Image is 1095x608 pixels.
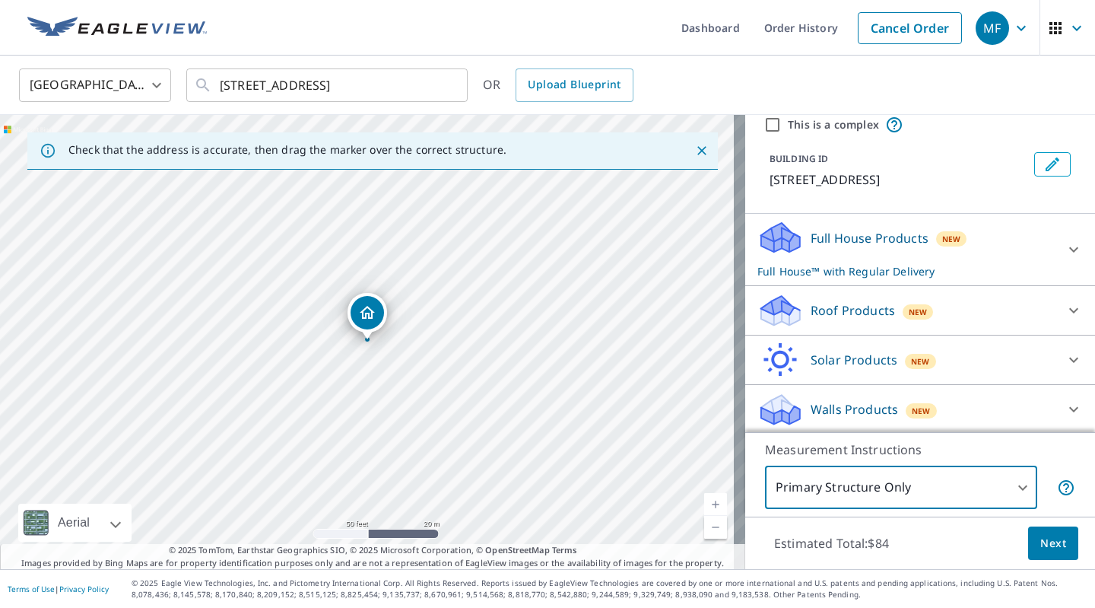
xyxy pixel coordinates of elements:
[132,578,1087,600] p: © 2025 Eagle View Technologies, Inc. and Pictometry International Corp. All Rights Reserved. Repo...
[348,293,387,340] div: Dropped pin, building 1, Residential property, 47 DAVEAN DR TORONTO ON M2L2R6
[942,233,961,245] span: New
[8,584,109,594] p: |
[483,68,633,102] div: OR
[169,544,577,557] span: © 2025 TomTom, Earthstar Geographics SIO, © 2025 Microsoft Corporation, ©
[8,584,55,594] a: Terms of Use
[1034,152,1071,177] button: Edit building 1
[18,504,132,542] div: Aerial
[858,12,962,44] a: Cancel Order
[552,544,577,555] a: Terms
[59,584,109,594] a: Privacy Policy
[19,64,171,107] div: [GEOGRAPHIC_DATA]
[516,68,633,102] a: Upload Blueprint
[68,143,506,157] p: Check that the address is accurate, then drag the marker over the correct structure.
[1040,534,1066,553] span: Next
[765,466,1037,509] div: Primary Structure Only
[704,493,727,516] a: Current Level 19, Zoom In
[485,544,549,555] a: OpenStreetMap
[757,220,1083,279] div: Full House ProductsNewFull House™ with Regular Delivery
[762,527,901,560] p: Estimated Total: $84
[770,170,1028,189] p: [STREET_ADDRESS]
[1028,527,1078,561] button: Next
[909,306,928,318] span: New
[912,405,931,417] span: New
[811,229,928,247] p: Full House Products
[788,117,879,132] label: This is a complex
[811,400,898,419] p: Walls Products
[976,11,1009,45] div: MF
[765,441,1075,459] p: Measurement Instructions
[911,355,930,368] span: New
[704,516,727,539] a: Current Level 19, Zoom Out
[757,391,1083,428] div: Walls ProductsNew
[757,292,1083,329] div: Roof ProductsNew
[757,342,1083,378] div: Solar ProductsNew
[757,263,1055,279] p: Full House™ with Regular Delivery
[528,75,620,94] span: Upload Blueprint
[220,64,436,107] input: Search by address or latitude-longitude
[770,152,828,165] p: BUILDING ID
[53,504,94,542] div: Aerial
[692,141,712,161] button: Close
[1057,479,1075,497] span: Your report will include only the primary structure on the property. For example, a detached gara...
[27,17,207,40] img: EV Logo
[811,351,897,369] p: Solar Products
[811,301,895,320] p: Roof Products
